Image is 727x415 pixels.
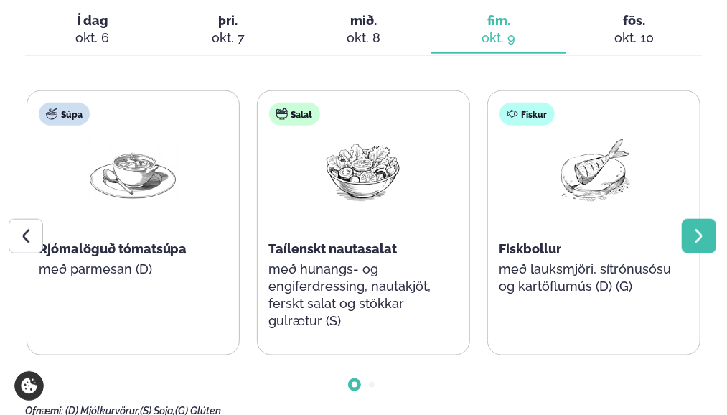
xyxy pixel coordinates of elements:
[14,371,44,401] a: Cookie settings
[352,382,357,388] span: Go to slide 1
[307,12,420,29] span: mið.
[307,29,420,47] div: okt. 8
[499,241,562,256] span: Fiskbollur
[369,382,375,388] span: Go to slide 2
[160,6,296,54] button: þri. okt. 7
[499,261,688,295] p: með lauksmjöri, sítrónusósu og kartöflumús (D) (G)
[25,6,161,54] button: Í dag okt. 6
[39,241,187,256] span: Rjómalöguð tómatsúpa
[46,108,57,120] img: soup.svg
[87,137,179,204] img: Soup.png
[37,29,149,47] div: okt. 6
[578,12,690,29] span: fös.
[276,108,288,120] img: salad.svg
[172,29,284,47] div: okt. 7
[431,6,567,54] button: fim. okt. 9
[269,103,320,126] div: Salat
[39,261,228,278] p: með parmesan (D)
[39,103,90,126] div: Súpa
[507,108,518,120] img: fish.svg
[443,29,555,47] div: okt. 9
[578,29,690,47] div: okt. 10
[499,103,555,126] div: Fiskur
[269,261,458,330] p: með hunangs- og engiferdressing, nautakjöt, ferskt salat og stökkar gulrætur (S)
[296,6,431,54] button: mið. okt. 8
[172,12,284,29] span: þri.
[317,137,409,204] img: Salad.png
[37,12,149,29] span: Í dag
[566,6,702,54] button: fös. okt. 10
[548,137,639,204] img: Fish.png
[443,12,555,29] span: fim.
[269,241,398,256] span: Taílenskt nautasalat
